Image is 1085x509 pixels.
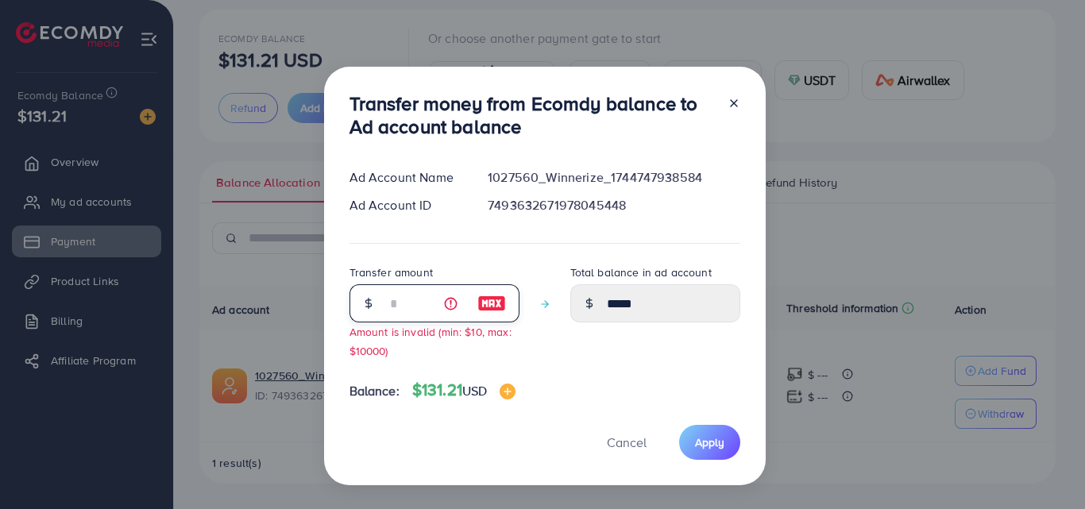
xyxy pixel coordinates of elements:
[349,264,433,280] label: Transfer amount
[337,196,476,214] div: Ad Account ID
[570,264,712,280] label: Total balance in ad account
[462,382,487,399] span: USD
[475,168,752,187] div: 1027560_Winnerize_1744747938584
[679,425,740,459] button: Apply
[349,324,512,357] small: Amount is invalid (min: $10, max: $10000)
[1017,438,1073,497] iframe: Chat
[349,382,400,400] span: Balance:
[349,92,715,138] h3: Transfer money from Ecomdy balance to Ad account balance
[475,196,752,214] div: 7493632671978045448
[587,425,666,459] button: Cancel
[477,294,506,313] img: image
[607,434,647,451] span: Cancel
[412,380,516,400] h4: $131.21
[337,168,476,187] div: Ad Account Name
[500,384,515,399] img: image
[695,434,724,450] span: Apply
